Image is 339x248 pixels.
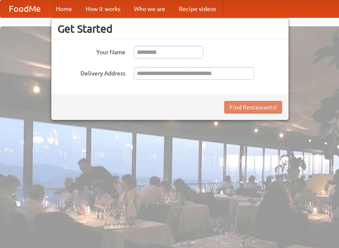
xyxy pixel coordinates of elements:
a: FoodMe [0,0,49,17]
a: Home [49,0,79,17]
a: Who we are [127,0,172,17]
label: Delivery Address [58,67,125,78]
h3: Get Started [58,22,282,35]
a: How it works [79,0,127,17]
label: Your Name [58,46,125,56]
a: Recipe videos [172,0,223,17]
button: Find Restaurants! [224,101,282,114]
